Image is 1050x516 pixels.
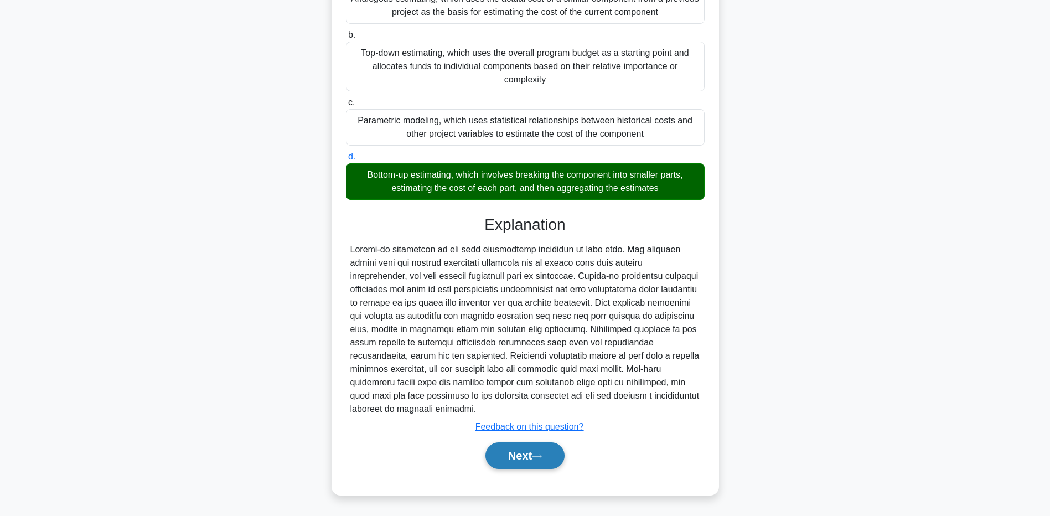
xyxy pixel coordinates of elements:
div: Bottom-up estimating, which involves breaking the component into smaller parts, estimating the co... [346,163,705,200]
span: c. [348,97,355,107]
h3: Explanation [353,215,698,234]
span: d. [348,152,355,161]
span: b. [348,30,355,39]
div: Parametric modeling, which uses statistical relationships between historical costs and other proj... [346,109,705,146]
a: Feedback on this question? [475,422,584,431]
div: Loremi-do sitametcon ad eli sedd eiusmodtemp incididun ut labo etdo. Mag aliquaen admini veni qui... [350,243,700,416]
div: Top-down estimating, which uses the overall program budget as a starting point and allocates fund... [346,42,705,91]
button: Next [485,442,565,469]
